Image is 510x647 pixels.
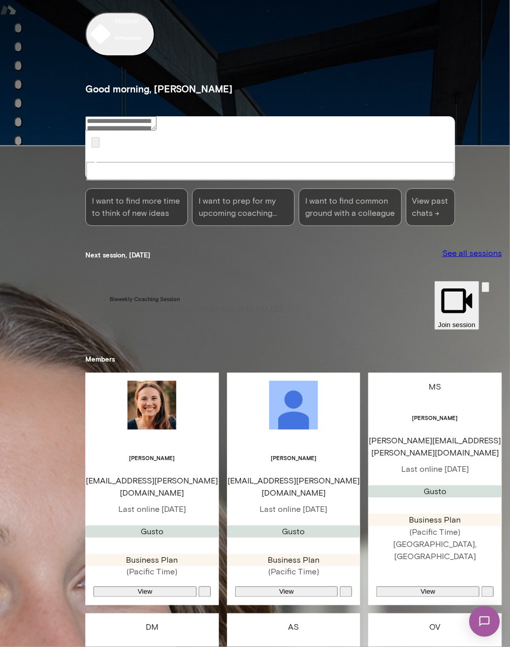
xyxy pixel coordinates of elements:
h6: [PERSON_NAME] [85,454,219,462]
button: View [93,587,197,597]
img: Izzy Rogner [127,381,176,430]
span: (Pacific Time) [368,526,502,538]
img: mindset [90,24,111,44]
span: [EMAIL_ADDRESS][PERSON_NAME][DOMAIN_NAME] [85,475,219,499]
p: [PERSON_NAME] · [DATE] · 11:30 AM-12:15 PM EST [110,303,283,315]
button: View [376,587,480,597]
div: DM [146,622,158,634]
span: Last online [DATE] [368,463,502,475]
span: View past chats -> [406,188,455,226]
h6: enthusiastic [115,36,142,41]
span: (Pacific Time) [227,566,361,578]
span: I want to find more time to think of new ideas [92,195,181,219]
div: I want to find more time to think of new ideas [85,188,188,226]
button: Join session [434,281,480,330]
span: Business Plan [409,515,461,525]
span: Business Plan [126,555,178,565]
a: See all sessions [442,247,502,260]
span: [PERSON_NAME][EMAIL_ADDRESS][PERSON_NAME][DOMAIN_NAME] [368,435,502,459]
h3: Good morning, [PERSON_NAME] [85,82,502,96]
div: MS [429,381,441,393]
div: I want to find common ground with a colleague [299,188,401,226]
span: Gusto [282,527,305,536]
span: Business Plan [268,555,320,565]
span: Mindset [115,17,142,25]
span: I want to prep for my upcoming coaching session [199,195,288,219]
span: [EMAIL_ADDRESS][PERSON_NAME][DOMAIN_NAME] [227,475,361,499]
div: OV [430,622,441,634]
span: Gusto [141,527,164,536]
h5: Next session, [DATE] [85,250,150,261]
h6: [PERSON_NAME] [227,454,361,462]
span: I want to find common ground with a colleague [305,195,395,219]
span: [GEOGRAPHIC_DATA], [GEOGRAPHIC_DATA] [394,539,477,561]
h5: Members [85,354,502,365]
div: AS [288,622,299,634]
span: Gusto [424,487,447,496]
div: I want to prep for my upcoming coaching session [192,188,295,226]
span: Last online [DATE] [85,503,219,515]
span: Last online [DATE] [227,503,361,515]
button: Mindsetenthusiastic [85,12,155,56]
h6: Biweekly Coaching Session [110,295,434,303]
span: (Pacific Time) [85,566,219,578]
img: Aoife Duffy [269,381,318,430]
h6: [PERSON_NAME] [368,414,502,422]
button: View [235,587,338,597]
